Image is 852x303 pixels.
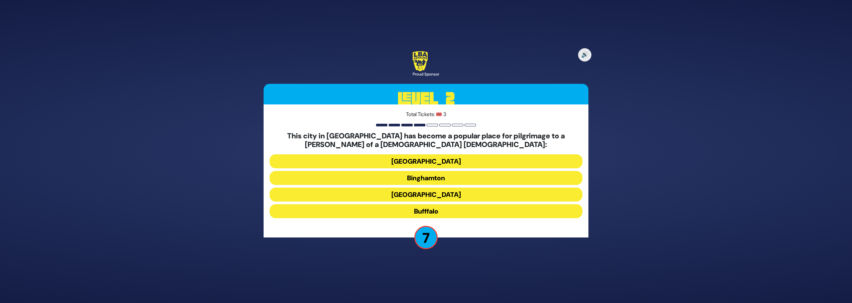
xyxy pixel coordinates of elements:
button: 🔊 [578,48,591,62]
button: Binghamton [270,171,582,185]
button: Bufffalo [270,204,582,218]
h5: This city in [GEOGRAPHIC_DATA] has become a popular place for pilgrimage to a [PERSON_NAME] of a ... [270,132,582,149]
button: [GEOGRAPHIC_DATA] [270,154,582,168]
h3: Level 2 [264,84,588,114]
img: LBA [413,51,428,71]
p: Total Tickets: 🎟️ 3 [270,110,582,118]
button: [GEOGRAPHIC_DATA] [270,188,582,202]
div: Proud Sponsor [413,71,439,77]
p: 7 [414,226,438,249]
